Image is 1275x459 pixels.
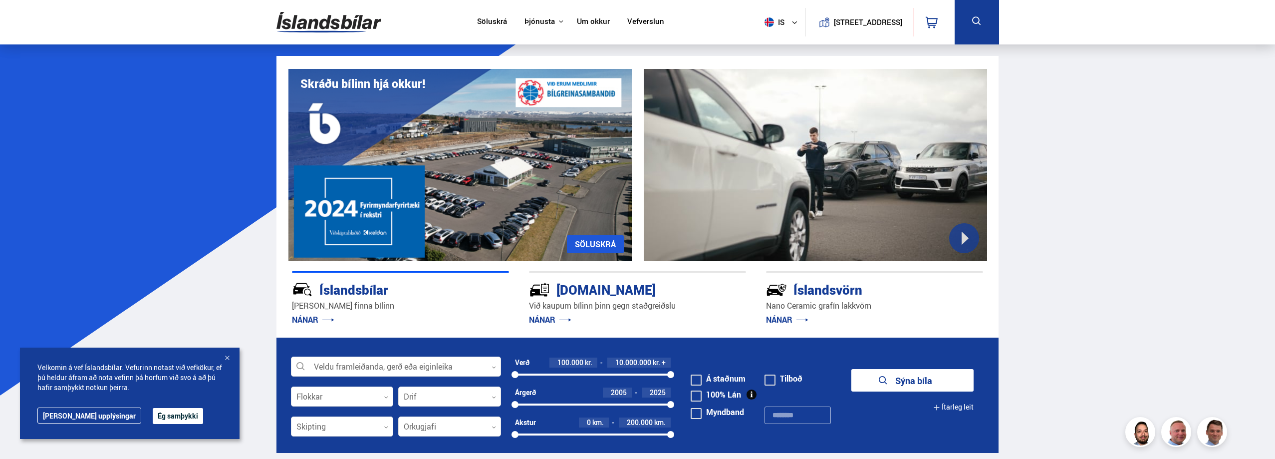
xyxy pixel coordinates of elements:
a: NÁNAR [292,314,334,325]
label: 100% Lán [691,391,741,399]
button: Þjónusta [524,17,555,26]
img: G0Ugv5HjCgRt.svg [276,6,381,38]
button: Sýna bíla [851,369,974,392]
button: Ítarleg leit [933,396,974,419]
div: Verð [515,359,529,367]
img: JRvxyua_JYH6wB4c.svg [292,279,313,300]
span: 10.000.000 [615,358,651,367]
span: 0 [587,418,591,427]
span: 2005 [611,388,627,397]
div: Árgerð [515,389,536,397]
a: [STREET_ADDRESS] [811,8,908,36]
label: Á staðnum [691,375,746,383]
a: NÁNAR [529,314,571,325]
img: -Svtn6bYgwAsiwNX.svg [766,279,787,300]
label: Myndband [691,408,744,416]
img: siFngHWaQ9KaOqBr.png [1163,419,1193,449]
span: is [761,17,785,27]
span: kr. [653,359,660,367]
a: [PERSON_NAME] upplýsingar [37,408,141,424]
div: [DOMAIN_NAME] [529,280,711,298]
span: + [662,359,666,367]
img: tr5P-W3DuiFaO7aO.svg [529,279,550,300]
img: eKx6w-_Home_640_.png [288,69,632,261]
div: Akstur [515,419,536,427]
button: [STREET_ADDRESS] [838,18,899,26]
a: SÖLUSKRÁ [567,235,624,253]
img: svg+xml;base64,PHN2ZyB4bWxucz0iaHR0cDovL3d3dy53My5vcmcvMjAwMC9zdmciIHdpZHRoPSI1MTIiIGhlaWdodD0iNT... [765,17,774,27]
div: Íslandsbílar [292,280,474,298]
p: Við kaupum bílinn þinn gegn staðgreiðslu [529,300,746,312]
h1: Skráðu bílinn hjá okkur! [300,77,425,90]
label: Tilboð [765,375,802,383]
img: nhp88E3Fdnt1Opn2.png [1127,419,1157,449]
p: Nano Ceramic grafín lakkvörn [766,300,983,312]
img: FbJEzSuNWCJXmdc-.webp [1199,419,1229,449]
span: km. [654,419,666,427]
p: [PERSON_NAME] finna bílinn [292,300,509,312]
span: 2025 [650,388,666,397]
span: 200.000 [627,418,653,427]
button: is [761,7,805,37]
span: kr. [585,359,592,367]
a: Um okkur [577,17,610,27]
a: NÁNAR [766,314,808,325]
a: Vefverslun [627,17,664,27]
a: Söluskrá [477,17,507,27]
span: Velkomin á vef Íslandsbílar. Vefurinn notast við vefkökur, ef þú heldur áfram að nota vefinn þá h... [37,363,222,393]
span: km. [592,419,604,427]
span: 100.000 [557,358,583,367]
div: Íslandsvörn [766,280,948,298]
button: Ég samþykki [153,408,203,424]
